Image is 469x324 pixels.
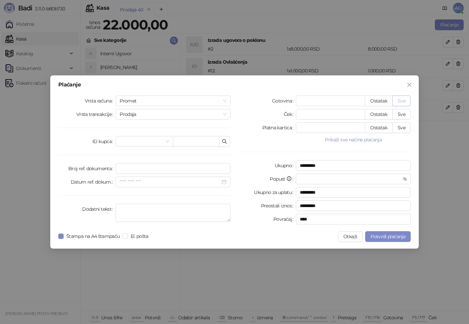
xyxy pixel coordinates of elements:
label: Ček [284,109,296,120]
label: Vrsta računa [85,95,116,106]
button: Sve [392,95,411,106]
label: ID kupca [92,136,116,147]
input: Broj ref. dokumenta [116,163,230,174]
label: Vrsta transakcije [76,109,116,120]
label: Dodatni tekst [82,204,116,214]
label: Preostali iznos [261,200,296,211]
button: Ostatak [365,109,393,120]
textarea: Dodatni tekst [116,204,230,222]
label: Platna kartica [262,122,296,133]
label: Povraćaj [273,214,296,224]
label: Ukupno za uplatu [254,187,296,198]
button: Close [404,79,415,90]
label: Datum ref. dokum. [71,177,116,187]
button: Otkaži [338,231,362,242]
button: Sve [392,122,411,133]
label: Gotovina [272,95,296,106]
button: Ostatak [365,95,393,106]
span: El. pošta [128,233,151,240]
span: Potvrdi plaćanje [371,234,405,240]
span: Zatvori [404,82,415,87]
span: Promet [120,96,226,106]
label: Broj ref. dokumenta [68,163,116,174]
label: Ukupno [275,160,296,171]
label: Popust [270,174,296,184]
button: Sve [392,109,411,120]
input: Datum ref. dokum. [120,178,220,186]
button: Ostatak [365,122,393,133]
div: Plaćanje [58,82,411,87]
span: close [407,82,412,87]
button: Potvrdi plaćanje [365,231,411,242]
span: Štampa na A4 štampaču [64,233,123,240]
span: Prodaja [120,109,226,119]
button: Prikaži sve načine plaćanja [296,136,411,144]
